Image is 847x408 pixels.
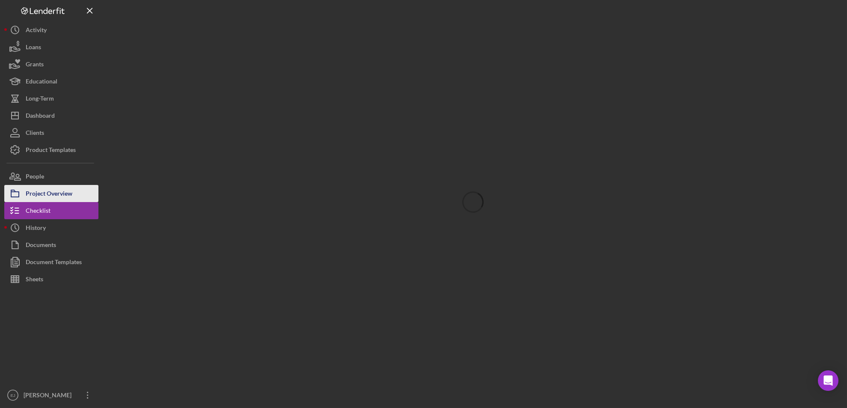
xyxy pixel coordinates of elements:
div: Dashboard [26,107,55,126]
button: History [4,219,98,236]
text: EJ [10,393,15,398]
div: Documents [26,236,56,256]
button: Documents [4,236,98,253]
button: Dashboard [4,107,98,124]
button: Long-Term [4,90,98,107]
button: EJ[PERSON_NAME] [4,387,98,404]
div: Grants [26,56,44,75]
div: People [26,168,44,187]
div: Sheets [26,271,43,290]
button: Project Overview [4,185,98,202]
button: Grants [4,56,98,73]
div: Loans [26,39,41,58]
button: Clients [4,124,98,141]
button: Sheets [4,271,98,288]
div: Document Templates [26,253,82,273]
button: Educational [4,73,98,90]
div: Long-Term [26,90,54,109]
div: Activity [26,21,47,41]
div: Open Intercom Messenger [818,370,838,391]
div: Checklist [26,202,51,221]
button: Document Templates [4,253,98,271]
div: [PERSON_NAME] [21,387,77,406]
div: Project Overview [26,185,72,204]
button: Checklist [4,202,98,219]
button: Product Templates [4,141,98,158]
div: Product Templates [26,141,76,161]
button: Loans [4,39,98,56]
button: Activity [4,21,98,39]
div: Educational [26,73,57,92]
div: History [26,219,46,238]
div: Clients [26,124,44,143]
button: People [4,168,98,185]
